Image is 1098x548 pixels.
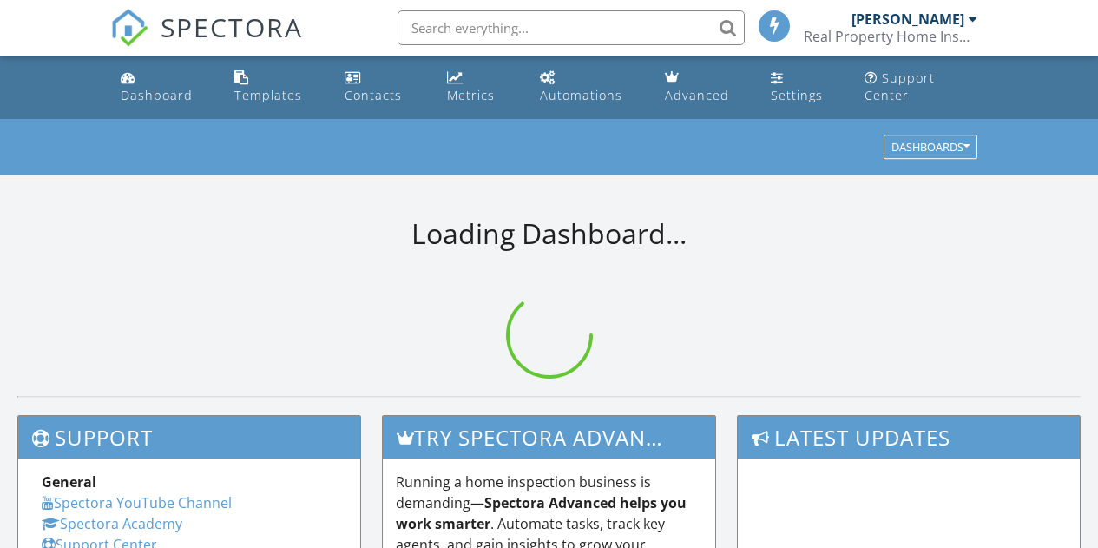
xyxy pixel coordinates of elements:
img: The Best Home Inspection Software - Spectora [110,9,148,47]
div: Automations [540,87,622,103]
input: Search everything... [398,10,745,45]
div: Metrics [447,87,495,103]
a: Automations (Basic) [533,63,644,112]
div: [PERSON_NAME] [851,10,964,28]
a: Support Center [858,63,984,112]
a: Metrics [440,63,519,112]
a: Spectora YouTube Channel [42,493,232,512]
a: Spectora Academy [42,514,182,533]
div: Templates [234,87,302,103]
button: Dashboards [884,135,977,160]
strong: General [42,472,96,492]
div: Settings [771,87,823,103]
a: Dashboard [114,63,214,112]
span: SPECTORA [161,9,303,45]
div: Dashboard [121,87,193,103]
div: Real Property Home Inspections LLC [804,28,977,45]
strong: Spectora Advanced helps you work smarter [396,493,687,533]
div: Support Center [865,69,935,103]
a: SPECTORA [110,23,303,60]
h3: Latest Updates [738,416,1080,459]
a: Templates [227,63,324,112]
div: Contacts [345,87,402,103]
div: Dashboards [891,142,970,154]
div: Advanced [665,87,729,103]
h3: Support [18,416,360,459]
a: Contacts [338,63,425,112]
h3: Try spectora advanced [DATE] [383,416,714,459]
a: Settings [764,63,844,112]
a: Advanced [658,63,750,112]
